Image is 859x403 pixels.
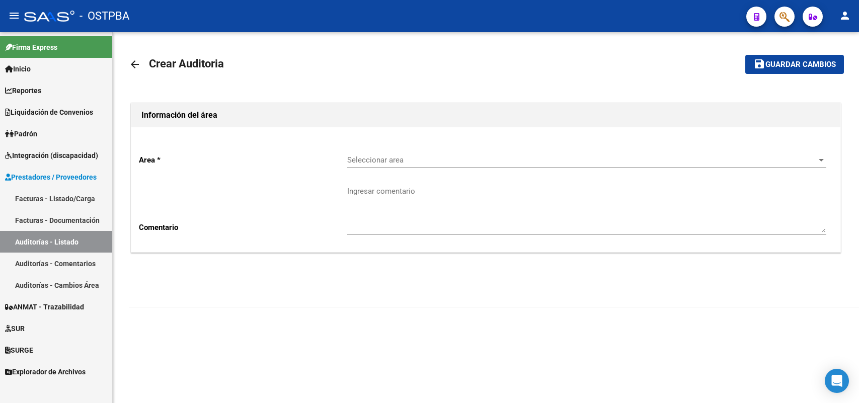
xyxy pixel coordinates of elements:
p: Area * [139,154,347,166]
span: SURGE [5,345,33,356]
span: Liquidación de Convenios [5,107,93,118]
span: Inicio [5,63,31,74]
mat-icon: arrow_back [129,58,141,70]
span: ANMAT - Trazabilidad [5,301,84,312]
h1: Información del área [141,107,830,123]
span: SUR [5,323,25,334]
span: Integración (discapacidad) [5,150,98,161]
mat-icon: menu [8,10,20,22]
div: Open Intercom Messenger [825,369,849,393]
p: Comentario [139,222,347,233]
mat-icon: person [839,10,851,22]
button: Guardar cambios [745,55,844,73]
span: Seleccionar area [347,155,817,165]
span: - OSTPBA [80,5,129,27]
span: Firma Express [5,42,57,53]
mat-icon: save [753,58,765,70]
span: Reportes [5,85,41,96]
span: Crear Auditoria [149,57,224,70]
span: Prestadores / Proveedores [5,172,97,183]
span: Guardar cambios [765,60,836,69]
span: Padrón [5,128,37,139]
span: Explorador de Archivos [5,366,86,377]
